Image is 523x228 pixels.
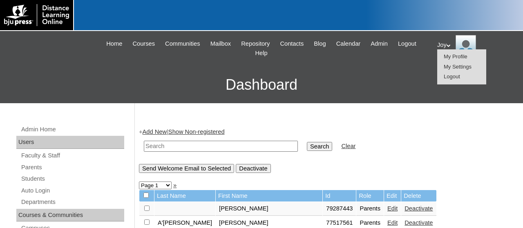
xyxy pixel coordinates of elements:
a: Auto Login [20,186,124,196]
a: Courses [128,39,159,49]
input: Send Welcome Email to Selected [139,164,234,173]
a: Communities [161,39,204,49]
img: Joy Dantz [456,35,476,55]
span: Contacts [280,39,304,49]
a: Contacts [276,39,308,49]
span: Calendar [336,39,360,49]
a: Home [102,39,126,49]
div: + | [139,128,515,173]
span: Courses [132,39,155,49]
span: Help [255,49,267,58]
a: Blog [310,39,330,49]
a: Clear [341,143,355,149]
input: Search [144,141,298,152]
a: Parents [20,162,124,173]
a: Faculty & Staff [20,151,124,161]
span: Home [106,39,122,49]
span: Communities [165,39,200,49]
td: 79287443 [323,202,356,216]
a: Deactivate [405,205,433,212]
td: Last Name [154,190,215,202]
a: Admin [367,39,392,49]
a: Admin Home [20,124,124,135]
div: Joy [437,35,515,55]
h3: Dashboard [4,66,519,103]
span: Repository [241,39,270,49]
input: Deactivate [236,164,270,173]
td: First Name [216,190,322,202]
td: Delete [401,190,436,202]
a: Calendar [332,39,364,49]
td: Role [356,190,384,202]
a: Deactivate [405,219,433,226]
a: Repository [237,39,274,49]
a: Edit [387,219,398,226]
span: Mailbox [210,39,231,49]
span: Blog [314,39,326,49]
td: [PERSON_NAME] [216,202,322,216]
a: Departments [20,197,124,207]
a: My Profile [444,53,467,60]
a: Help [251,49,271,58]
td: Edit [384,190,401,202]
a: Logout [444,73,460,80]
td: Id [323,190,356,202]
a: Add New [143,128,167,135]
a: Mailbox [206,39,235,49]
a: » [173,182,177,188]
td: Parents [356,202,384,216]
span: Admin [371,39,388,49]
a: Logout [394,39,420,49]
span: Logout [398,39,416,49]
img: logo-white.png [4,4,69,26]
div: Courses & Communities [16,209,124,222]
a: Edit [387,205,398,212]
input: Search [307,142,332,151]
a: My Settings [444,64,472,70]
div: Users [16,136,124,149]
a: Show Non-registered [168,128,225,135]
a: Students [20,174,124,184]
